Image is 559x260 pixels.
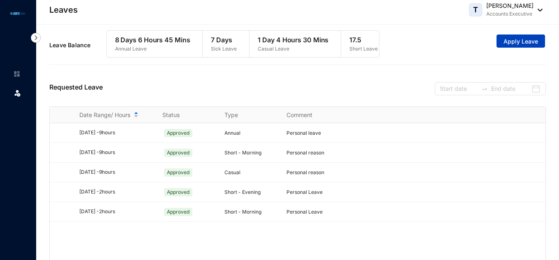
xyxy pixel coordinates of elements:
th: Status [152,107,215,123]
span: T [473,6,478,14]
span: Personal reason [286,150,324,156]
p: Casual [224,168,277,177]
span: Personal leave [286,130,321,136]
p: 1 Day 4 Hours 30 Mins [258,35,328,45]
p: Short Leave [349,45,378,53]
p: Annual Leave [115,45,190,53]
img: logo [8,11,27,16]
input: End date [491,84,529,93]
span: Personal Leave [286,189,323,195]
p: Leaves [49,4,78,16]
span: swap-right [481,85,488,92]
span: Approved [164,188,192,196]
span: Approved [164,208,192,216]
p: Short - Evening [224,188,277,196]
span: Personal Leave [286,209,323,215]
div: [DATE] - 9 hours [79,129,152,137]
div: [DATE] - 2 hours [79,188,152,196]
img: home-unselected.a29eae3204392db15eaf.svg [13,70,21,78]
p: Leave Balance [49,41,106,49]
p: 7 Days [211,35,237,45]
p: Short - Morning [224,208,277,216]
p: Annual [224,129,277,137]
li: Home [7,66,26,82]
p: Requested Leave [49,82,103,95]
th: Comment [277,107,339,123]
input: Start date [440,84,478,93]
div: [DATE] - 2 hours [79,208,152,216]
span: to [481,85,488,92]
p: Short - Morning [224,149,277,157]
p: Sick Leave [211,45,237,53]
p: 8 Days 6 Hours 45 Mins [115,35,190,45]
span: Date Range/ Hours [79,111,130,119]
img: nav-icon-right.af6afadce00d159da59955279c43614e.svg [31,33,41,43]
span: Approved [164,168,192,177]
img: dropdown-black.8e83cc76930a90b1a4fdb6d089b7bf3a.svg [534,9,543,12]
button: Apply Leave [497,35,545,48]
th: Type [215,107,277,123]
p: Casual Leave [258,45,328,53]
span: Approved [164,129,192,137]
div: [DATE] - 9 hours [79,149,152,156]
span: Approved [164,149,192,157]
div: [DATE] - 9 hours [79,168,152,176]
span: Apply Leave [504,37,538,46]
img: leave.99b8a76c7fa76a53782d.svg [13,89,21,97]
p: 17.5 [349,35,378,45]
p: [PERSON_NAME] [486,2,534,10]
p: Accounts Executive [486,10,534,18]
span: Personal reason [286,169,324,175]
